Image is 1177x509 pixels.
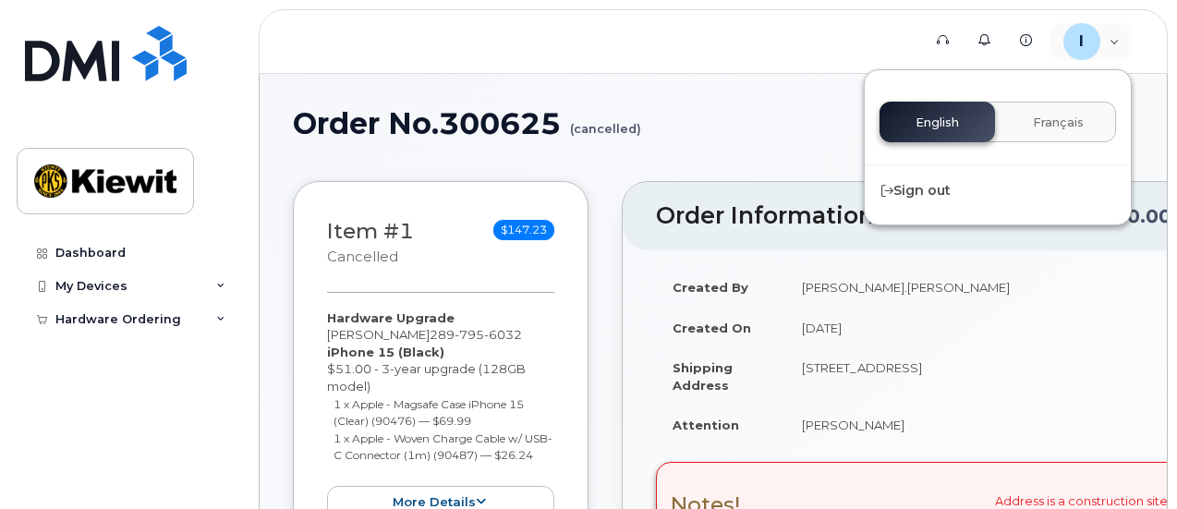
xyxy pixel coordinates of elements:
[493,220,554,240] span: $147.23
[430,327,522,342] span: 289
[334,431,552,463] small: 1 x Apple - Woven Charge Cable w/ USB-C Connector (1m) (90487) — $26.24
[484,327,522,342] span: 6032
[865,174,1131,208] div: Sign out
[293,107,1134,139] h1: Order No.300625
[455,327,484,342] span: 795
[673,418,739,432] strong: Attention
[673,360,733,393] strong: Shipping Address
[1097,429,1163,495] iframe: Messenger Launcher
[334,397,524,429] small: 1 x Apple - Magsafe Case iPhone 15 (Clear) (90476) — $69.99
[673,280,748,295] strong: Created By
[327,310,455,325] strong: Hardware Upgrade
[656,203,1115,229] h2: Order Information
[1115,199,1171,234] div: $0.00
[327,220,414,267] h3: Item #1
[1033,115,1084,130] span: Français
[327,345,444,359] strong: iPhone 15 (Black)
[327,248,398,265] small: cancelled
[570,107,641,136] small: (cancelled)
[673,321,751,335] strong: Created On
